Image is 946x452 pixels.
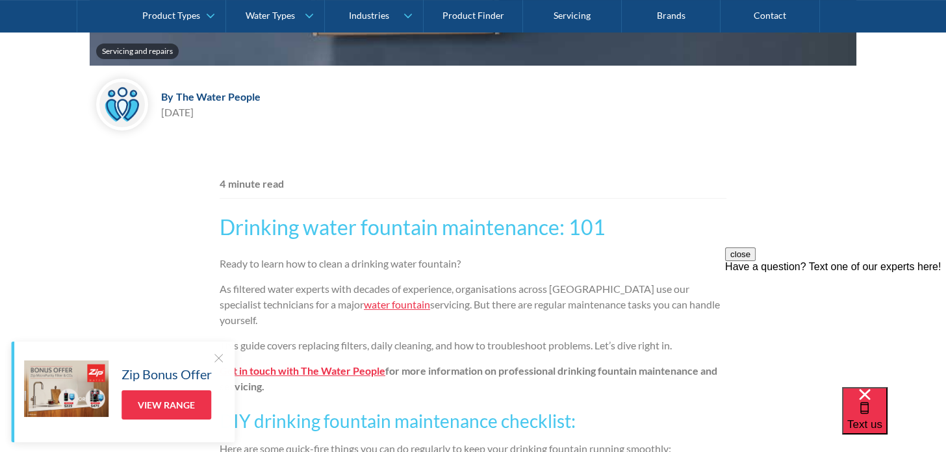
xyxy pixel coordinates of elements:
div: The Water People [176,90,261,103]
a: water fountain [364,298,430,310]
h5: Zip Bonus Offer [121,364,212,384]
iframe: podium webchat widget bubble [842,387,946,452]
strong: for more information on professional drinking fountain maintenance and servicing. [220,364,717,392]
div: [DATE] [161,105,261,120]
div: minute read [228,176,284,192]
p: Ready to learn how to clean a drinking water fountain? [220,256,726,271]
div: By [161,90,173,103]
div: Industries [349,10,389,21]
h2: Drinking water fountain maintenance: 101 [220,212,726,243]
iframe: podium webchat widget prompt [725,247,946,403]
div: Product Types [142,10,200,21]
div: Water Types [246,10,295,21]
h3: DIY drinking fountain maintenance checklist: [220,407,726,434]
img: Zip Bonus Offer [24,360,109,417]
p: As filtered water experts with decades of experience, organisations across [GEOGRAPHIC_DATA] use ... [220,281,726,328]
a: View Range [121,390,211,420]
a: Get in touch with The Water People [220,364,385,377]
div: 4 [220,176,225,192]
div: Servicing and repairs [102,46,173,56]
p: This guide covers replacing filters, daily cleaning, and how to troubleshoot problems. Let’s dive... [220,338,726,353]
